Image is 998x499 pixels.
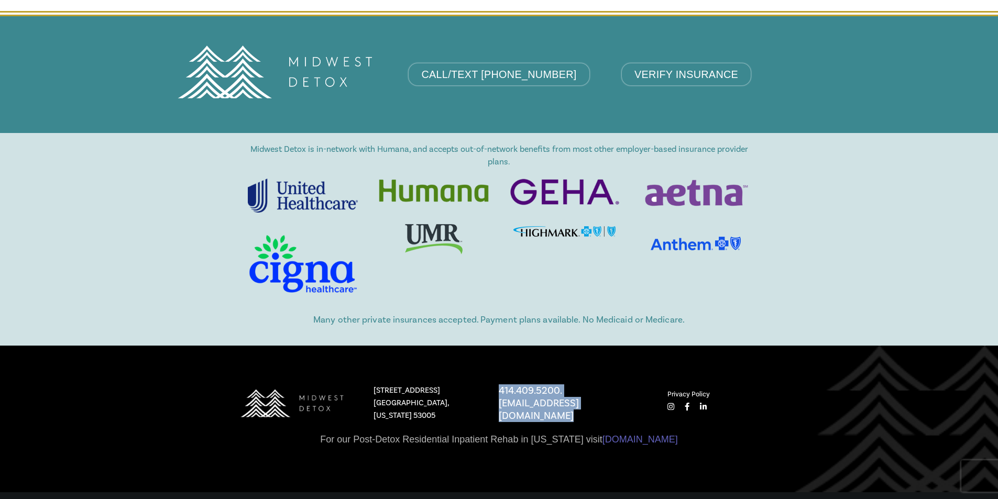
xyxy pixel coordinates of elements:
[172,37,376,112] img: MD Logo Horitzontal white-01
[499,384,646,422] p: 414.409.5200. [EMAIL_ADDRESS][DOMAIN_NAME]
[230,375,354,431] img: MD Logo Horitzontal white-01 (1) (1)
[248,143,751,168] p: Midwest Detox is in-network with Humana, and accepts out-of-network benefits from most other empl...
[374,384,478,422] p: [STREET_ADDRESS] [GEOGRAPHIC_DATA], [US_STATE] 53005
[409,63,589,85] a: CALL/TEXT [PHONE_NUMBER]
[379,179,489,204] img: Humana-Logo-1024x232 (1)
[641,179,751,207] img: Aetna-Logo-2012-1024x266 (1)
[510,179,620,206] img: geha
[313,314,685,326] span: Many other private insurances accepted. Payment plans available. No Medicaid or Medicare.
[602,434,678,445] a: [DOMAIN_NAME]
[667,390,710,398] a: Privacy Policy
[248,234,358,294] img: cigna-logo
[513,226,616,237] img: highmark-bcbs-bs-logo
[651,228,741,259] img: download
[421,69,576,80] span: CALL/TEXT [PHONE_NUMBER]
[405,224,463,254] img: umr logo
[238,433,761,446] p: For our Post-Detox Residential Inpatient Rehab in [US_STATE] visit
[634,69,738,80] span: VERIFY INSURANCE
[622,63,751,85] a: VERIFY INSURANCE
[248,179,358,213] img: unitedhealthcare-logo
